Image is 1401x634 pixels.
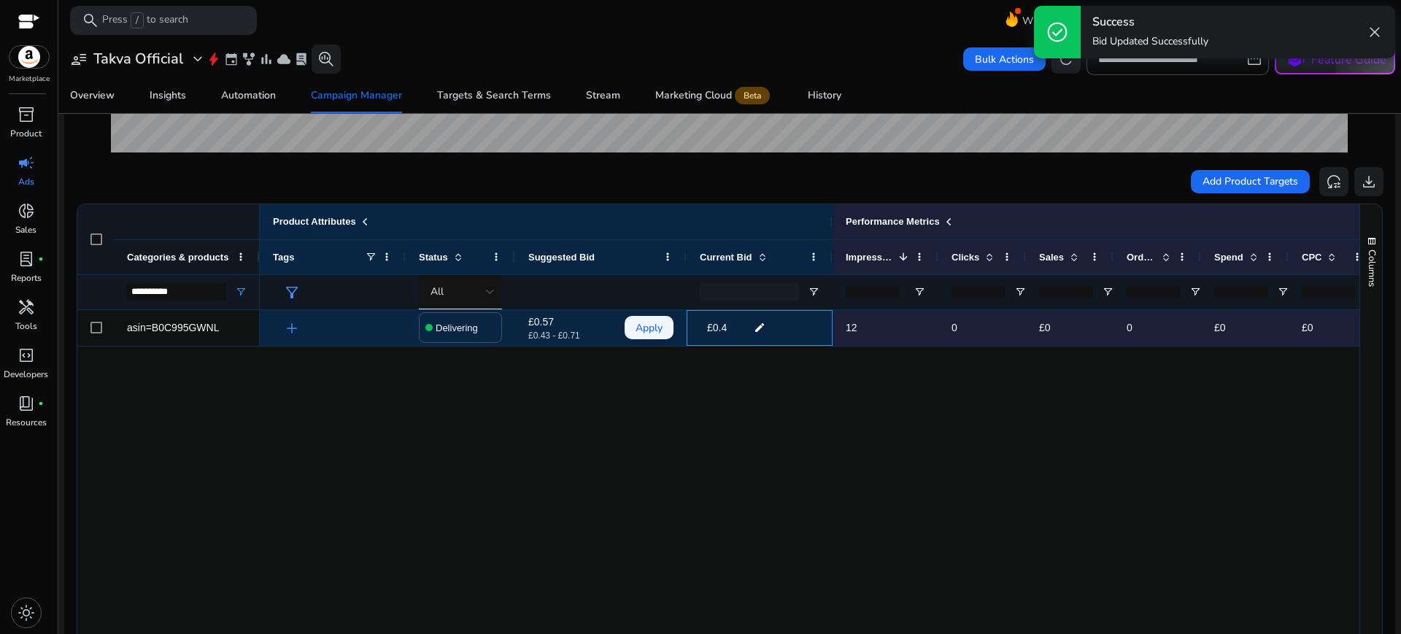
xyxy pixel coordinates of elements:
[18,154,35,171] span: campaign
[1366,23,1383,41] span: close
[259,52,274,66] span: bar_chart
[952,252,979,263] span: Clicks
[18,202,35,220] span: donut_small
[1189,286,1201,298] button: Open Filter Menu
[419,252,448,263] span: Status
[317,50,335,68] span: search_insights
[1127,252,1156,263] span: Orders
[93,50,183,68] h3: Takva Official
[1302,252,1321,263] span: CPC
[18,106,35,123] span: inventory_2
[846,252,893,263] span: Impressions
[242,52,256,66] span: family_history
[82,12,99,29] span: search
[9,74,50,85] p: Marketplace
[221,90,276,101] div: Automation
[750,317,769,339] mat-icon: edit
[18,604,35,622] span: light_mode
[436,322,478,334] h4: Delivering
[1360,173,1378,190] span: download
[437,90,551,101] div: Targets & Search Terms
[1302,322,1313,333] span: £0
[528,317,601,326] p: £0.57
[294,52,309,66] span: lab_profile
[235,286,247,298] button: Open Filter Menu
[189,50,207,68] span: expand_more
[846,216,940,227] span: Performance Metrics
[1214,252,1243,263] span: Spend
[1325,173,1343,190] span: reset_settings
[1277,286,1289,298] button: Open Filter Menu
[1365,250,1378,287] span: Columns
[846,313,925,343] p: 12
[808,90,841,101] div: History
[10,127,42,140] p: Product
[707,322,727,333] span: £0.4
[808,286,819,298] button: Open Filter Menu
[1284,49,1305,70] span: school
[277,52,291,66] span: cloud
[636,313,663,343] span: Apply
[70,90,115,101] div: Overview
[1014,286,1026,298] button: Open Filter Menu
[15,223,36,236] p: Sales
[311,90,402,101] div: Campaign Manager
[150,90,186,101] div: Insights
[735,87,770,104] span: Beta
[127,322,219,333] span: asin=B0C995GWNL
[18,395,35,412] span: book_4
[4,368,48,381] p: Developers
[18,347,35,364] span: code_blocks
[18,250,35,268] span: lab_profile
[1214,322,1226,333] span: £0
[70,50,88,68] span: user_attributes
[1127,322,1132,333] span: 0
[914,286,925,298] button: Open Filter Menu
[1057,50,1075,68] span: refresh
[655,90,773,101] div: Marketing Cloud
[1022,8,1079,34] span: What's New
[625,316,674,339] button: Apply
[1203,174,1298,189] span: Add Product Targets
[975,52,1034,67] span: Bulk Actions
[528,331,601,340] p: £0.43 - £0.71
[1102,286,1114,298] button: Open Filter Menu
[131,12,144,28] span: /
[102,12,188,28] p: Press to search
[207,52,221,66] span: bolt
[586,90,620,101] div: Stream
[273,216,356,227] span: Product Attributes
[1039,252,1064,263] span: Sales
[127,283,226,301] input: Categories & products Filter Input
[1046,20,1069,44] span: check_circle
[528,252,595,263] span: Suggested Bid
[283,320,301,337] span: add
[312,45,341,74] button: search_insights
[1092,34,1208,49] p: Bid Updated Successfully
[431,285,444,298] span: All
[9,46,49,68] img: amazon.svg
[11,271,42,285] p: Reports
[127,252,228,263] span: Categories & products
[18,298,35,316] span: handyman
[38,256,44,262] span: fiber_manual_record
[273,252,294,263] span: Tags
[6,416,47,429] p: Resources
[1191,170,1310,193] button: Add Product Targets
[952,322,957,333] span: 0
[18,175,34,188] p: Ads
[1354,167,1383,196] button: download
[283,284,301,301] span: filter_alt
[224,52,239,66] span: event
[1092,15,1208,29] h4: Success
[1039,313,1100,343] p: £0
[1319,167,1348,196] button: reset_settings
[963,47,1046,71] button: Bulk Actions
[38,401,44,406] span: fiber_manual_record
[15,320,37,333] p: Tools
[700,252,752,263] span: Current Bid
